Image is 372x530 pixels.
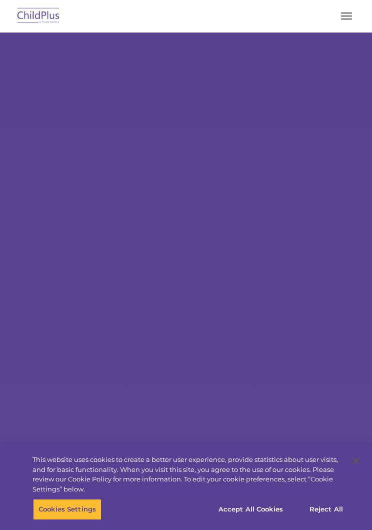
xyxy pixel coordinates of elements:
[33,499,101,520] button: Cookies Settings
[15,5,62,28] img: ChildPlus by Procare Solutions
[345,450,367,472] button: Close
[295,499,357,520] button: Reject All
[32,455,345,494] div: This website uses cookies to create a better user experience, provide statistics about user visit...
[213,499,288,520] button: Accept All Cookies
